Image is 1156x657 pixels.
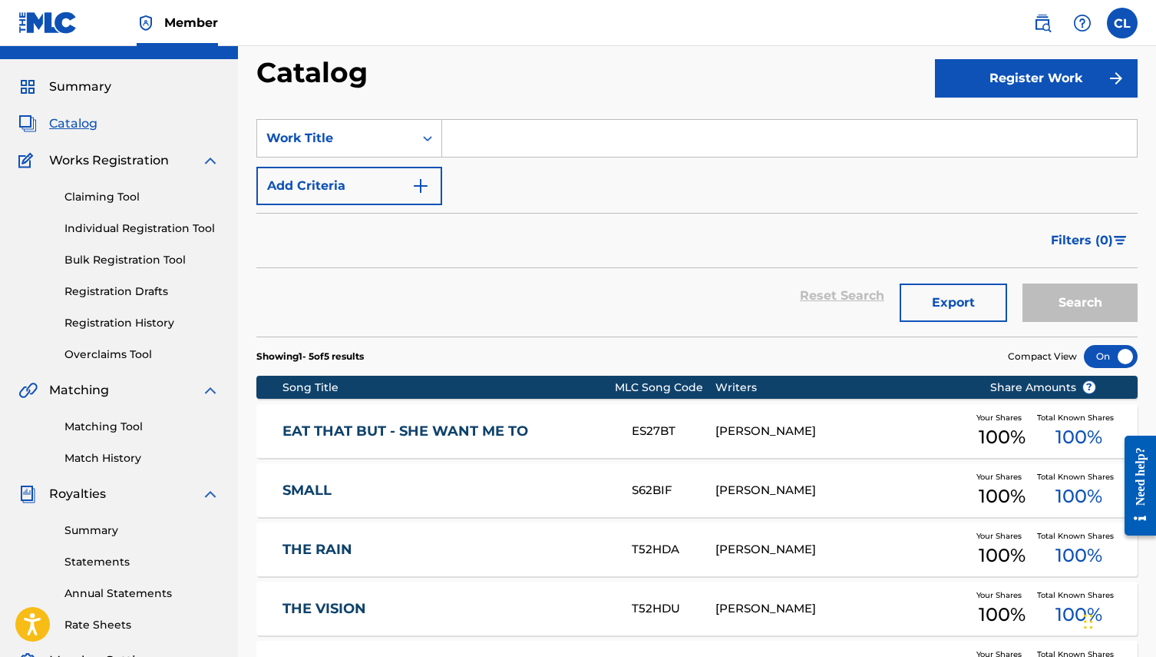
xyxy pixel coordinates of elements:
[632,423,715,440] div: ES27BT
[18,485,37,503] img: Royalties
[49,381,109,400] span: Matching
[18,78,37,96] img: Summary
[976,589,1028,601] span: Your Shares
[256,350,364,363] p: Showing 1 - 5 of 5 results
[282,482,610,499] a: SMALL
[64,586,220,602] a: Annual Statements
[411,177,430,195] img: 9d2ae6d4665cec9f34b9.svg
[49,151,169,170] span: Works Registration
[137,14,155,32] img: Top Rightsholder
[715,423,966,440] div: [PERSON_NAME]
[282,600,610,618] a: THE VISION
[64,450,220,466] a: Match History
[1055,483,1102,510] span: 100 %
[1079,583,1156,657] iframe: Chat Widget
[201,151,220,170] img: expand
[1027,8,1058,38] a: Public Search
[18,151,38,170] img: Works Registration
[18,12,78,34] img: MLC Logo
[632,482,715,499] div: S62BIF
[18,381,38,400] img: Matching
[632,541,715,559] div: T52HDA
[49,485,106,503] span: Royalties
[1107,8,1138,38] div: User Menu
[715,600,966,618] div: [PERSON_NAME]
[282,541,610,559] a: THE RAIN
[1055,601,1102,629] span: 100 %
[976,471,1028,483] span: Your Shares
[64,252,220,268] a: Bulk Registration Tool
[1113,420,1156,552] iframe: Resource Center
[1055,542,1102,569] span: 100 %
[64,221,220,237] a: Individual Registration Tool
[1037,471,1120,483] span: Total Known Shares
[1037,589,1120,601] span: Total Known Shares
[1073,14,1092,32] img: help
[976,530,1028,542] span: Your Shares
[979,601,1026,629] span: 100 %
[1084,599,1093,645] div: Drag
[715,482,966,499] div: [PERSON_NAME]
[1051,231,1113,250] span: Filters ( 0 )
[1114,236,1127,245] img: filter
[1055,423,1102,451] span: 100 %
[990,380,1096,396] span: Share Amounts
[1008,350,1077,363] span: Compact View
[282,423,610,440] a: EAT THAT BUT - SHE WANT ME TO
[282,380,615,396] div: Song Title
[1083,381,1095,393] span: ?
[976,412,1028,423] span: Your Shares
[64,554,220,570] a: Statements
[1037,412,1120,423] span: Total Known Shares
[18,78,111,96] a: SummarySummary
[979,423,1026,451] span: 100 %
[979,483,1026,510] span: 100 %
[715,380,966,396] div: Writers
[64,617,220,633] a: Rate Sheets
[201,381,220,400] img: expand
[1067,8,1098,38] div: Help
[256,55,375,90] h2: Catalog
[1042,221,1138,260] button: Filters (0)
[256,167,442,205] button: Add Criteria
[1033,14,1052,32] img: search
[64,523,220,539] a: Summary
[615,380,715,396] div: MLC Song Code
[64,189,220,205] a: Claiming Tool
[64,419,220,435] a: Matching Tool
[900,284,1007,322] button: Export
[18,114,97,133] a: CatalogCatalog
[164,14,218,32] span: Member
[64,347,220,363] a: Overclaims Tool
[64,315,220,331] a: Registration History
[256,119,1138,337] form: Search Form
[979,542,1026,569] span: 100 %
[64,284,220,300] a: Registration Drafts
[1037,530,1120,542] span: Total Known Shares
[266,129,405,148] div: Work Title
[715,541,966,559] div: [PERSON_NAME]
[18,114,37,133] img: Catalog
[49,78,111,96] span: Summary
[632,600,715,618] div: T52HDU
[49,114,97,133] span: Catalog
[935,59,1138,98] button: Register Work
[201,485,220,503] img: expand
[1107,69,1125,88] img: f7272a7cc735f4ea7f67.svg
